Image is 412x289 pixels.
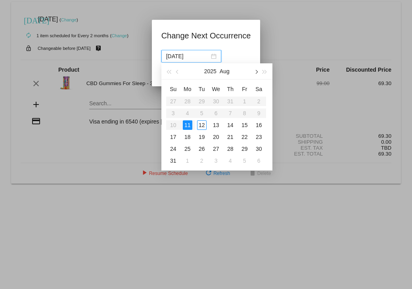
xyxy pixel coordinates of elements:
[240,120,249,130] div: 15
[211,144,221,154] div: 27
[238,155,252,167] td: 9/5/2025
[223,155,238,167] td: 9/4/2025
[195,155,209,167] td: 9/2/2025
[226,144,235,154] div: 28
[169,144,178,154] div: 24
[166,131,180,143] td: 8/17/2025
[226,132,235,142] div: 21
[169,156,178,165] div: 31
[197,144,207,154] div: 26
[223,143,238,155] td: 8/28/2025
[252,119,266,131] td: 8/16/2025
[204,63,217,79] button: 2025
[209,131,223,143] td: 8/20/2025
[197,156,207,165] div: 2
[195,83,209,95] th: Tue
[180,155,195,167] td: 9/1/2025
[240,144,249,154] div: 29
[166,143,180,155] td: 8/24/2025
[173,63,182,79] button: Previous month (PageUp)
[180,143,195,155] td: 8/25/2025
[169,132,178,142] div: 17
[183,144,192,154] div: 25
[209,155,223,167] td: 9/3/2025
[166,52,209,61] input: Select date
[195,119,209,131] td: 8/12/2025
[238,143,252,155] td: 8/29/2025
[223,131,238,143] td: 8/21/2025
[209,119,223,131] td: 8/13/2025
[165,63,173,79] button: Last year (Control + left)
[254,156,264,165] div: 6
[252,83,266,95] th: Sat
[183,156,192,165] div: 1
[195,143,209,155] td: 8/26/2025
[223,83,238,95] th: Thu
[180,83,195,95] th: Mon
[254,132,264,142] div: 23
[240,156,249,165] div: 5
[238,119,252,131] td: 8/15/2025
[252,131,266,143] td: 8/23/2025
[254,144,264,154] div: 30
[238,83,252,95] th: Fri
[226,120,235,130] div: 14
[211,156,221,165] div: 3
[197,120,207,130] div: 12
[195,131,209,143] td: 8/19/2025
[254,120,264,130] div: 16
[226,156,235,165] div: 4
[183,132,192,142] div: 18
[211,132,221,142] div: 20
[211,120,221,130] div: 13
[220,63,230,79] button: Aug
[251,63,260,79] button: Next month (PageDown)
[166,155,180,167] td: 8/31/2025
[209,143,223,155] td: 8/27/2025
[240,132,249,142] div: 22
[166,83,180,95] th: Sun
[260,63,269,79] button: Next year (Control + right)
[252,155,266,167] td: 9/6/2025
[252,143,266,155] td: 8/30/2025
[238,131,252,143] td: 8/22/2025
[180,131,195,143] td: 8/18/2025
[209,83,223,95] th: Wed
[161,29,251,42] h1: Change Next Occurrence
[223,119,238,131] td: 8/14/2025
[197,132,207,142] div: 19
